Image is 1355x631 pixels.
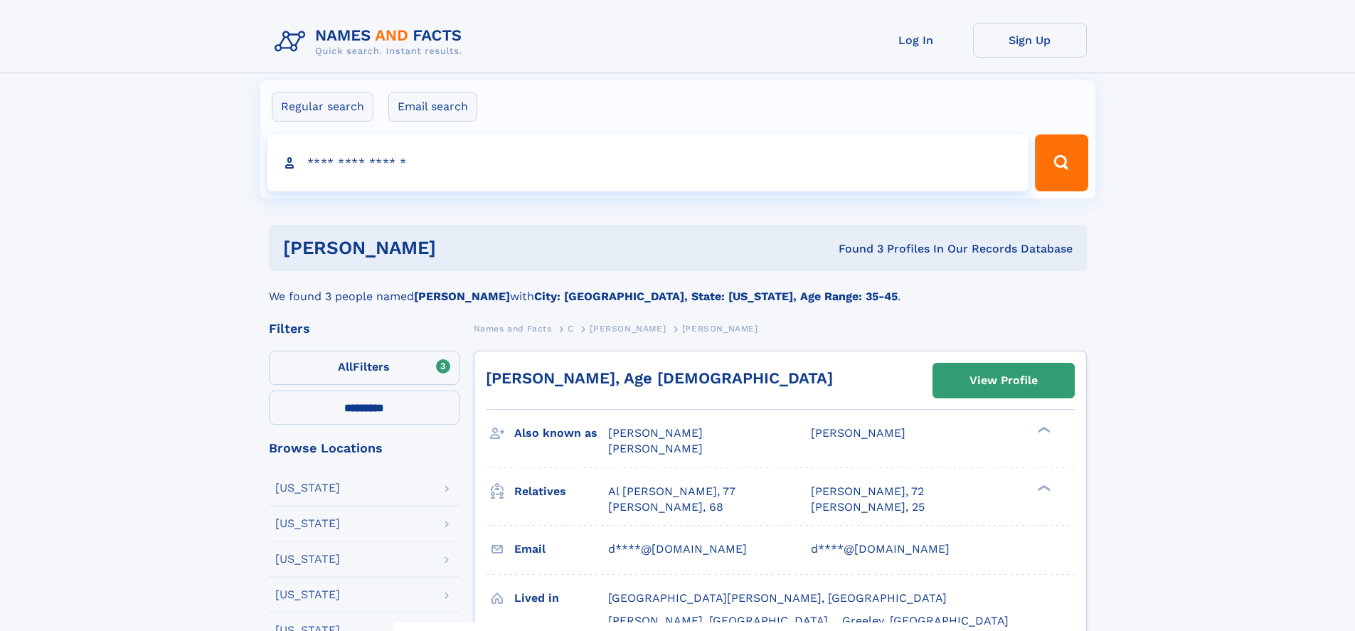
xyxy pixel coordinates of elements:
[269,322,459,335] div: Filters
[568,319,574,337] a: C
[267,134,1029,191] input: search input
[637,241,1073,257] div: Found 3 Profiles In Our Records Database
[283,239,637,257] h1: [PERSON_NAME]
[272,92,373,122] label: Regular search
[269,23,474,61] img: Logo Names and Facts
[590,324,666,334] span: [PERSON_NAME]
[608,614,828,627] span: [PERSON_NAME], [GEOGRAPHIC_DATA]
[275,518,340,529] div: [US_STATE]
[842,614,1009,627] span: Greeley, [GEOGRAPHIC_DATA]
[275,553,340,565] div: [US_STATE]
[275,589,340,600] div: [US_STATE]
[608,499,723,515] a: [PERSON_NAME], 68
[608,591,947,605] span: [GEOGRAPHIC_DATA][PERSON_NAME], [GEOGRAPHIC_DATA]
[269,271,1087,305] div: We found 3 people named with .
[933,364,1074,398] a: View Profile
[269,351,459,385] label: Filters
[682,324,758,334] span: [PERSON_NAME]
[486,369,833,387] a: [PERSON_NAME], Age [DEMOGRAPHIC_DATA]
[608,442,703,455] span: [PERSON_NAME]
[474,319,552,337] a: Names and Facts
[590,319,666,337] a: [PERSON_NAME]
[414,290,510,303] b: [PERSON_NAME]
[811,499,925,515] a: [PERSON_NAME], 25
[514,479,608,504] h3: Relatives
[269,442,459,455] div: Browse Locations
[1035,134,1088,191] button: Search Button
[608,426,703,440] span: [PERSON_NAME]
[608,484,735,499] a: Al [PERSON_NAME], 77
[568,324,574,334] span: C
[859,23,973,58] a: Log In
[514,586,608,610] h3: Lived in
[811,484,924,499] a: [PERSON_NAME], 72
[514,421,608,445] h3: Also known as
[338,360,353,373] span: All
[275,482,340,494] div: [US_STATE]
[811,426,905,440] span: [PERSON_NAME]
[973,23,1087,58] a: Sign Up
[1034,483,1051,492] div: ❯
[534,290,898,303] b: City: [GEOGRAPHIC_DATA], State: [US_STATE], Age Range: 35-45
[388,92,477,122] label: Email search
[514,537,608,561] h3: Email
[969,364,1038,397] div: View Profile
[1034,425,1051,435] div: ❯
